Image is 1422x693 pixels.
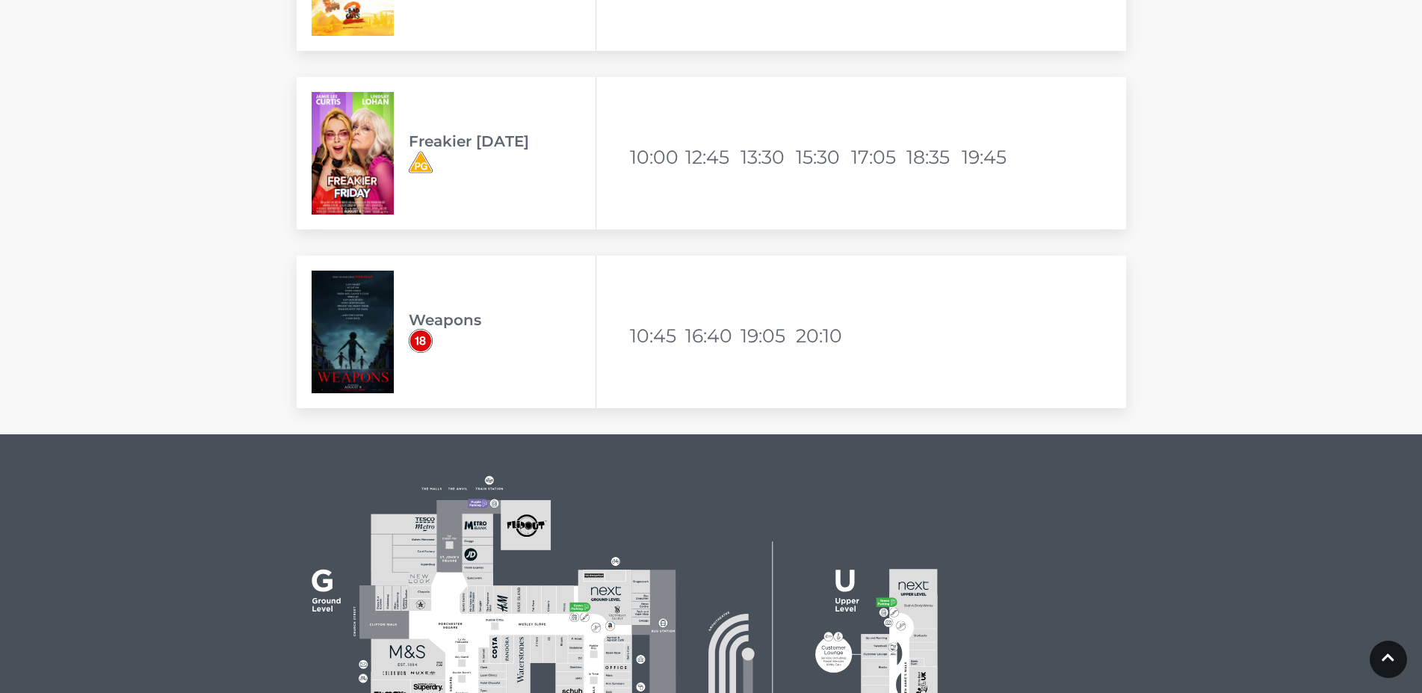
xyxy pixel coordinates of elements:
li: 12:45 [685,139,738,175]
li: 19:05 [741,318,793,354]
h3: Weapons [409,311,596,329]
li: 19:45 [962,139,1014,175]
li: 16:40 [685,318,738,354]
li: 20:10 [796,318,848,354]
li: 15:30 [796,139,848,175]
li: 17:05 [851,139,903,175]
li: 18:35 [906,139,959,175]
h3: Freakier [DATE] [409,132,596,150]
li: 10:45 [630,318,682,354]
li: 10:00 [630,139,682,175]
li: 13:30 [741,139,793,175]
